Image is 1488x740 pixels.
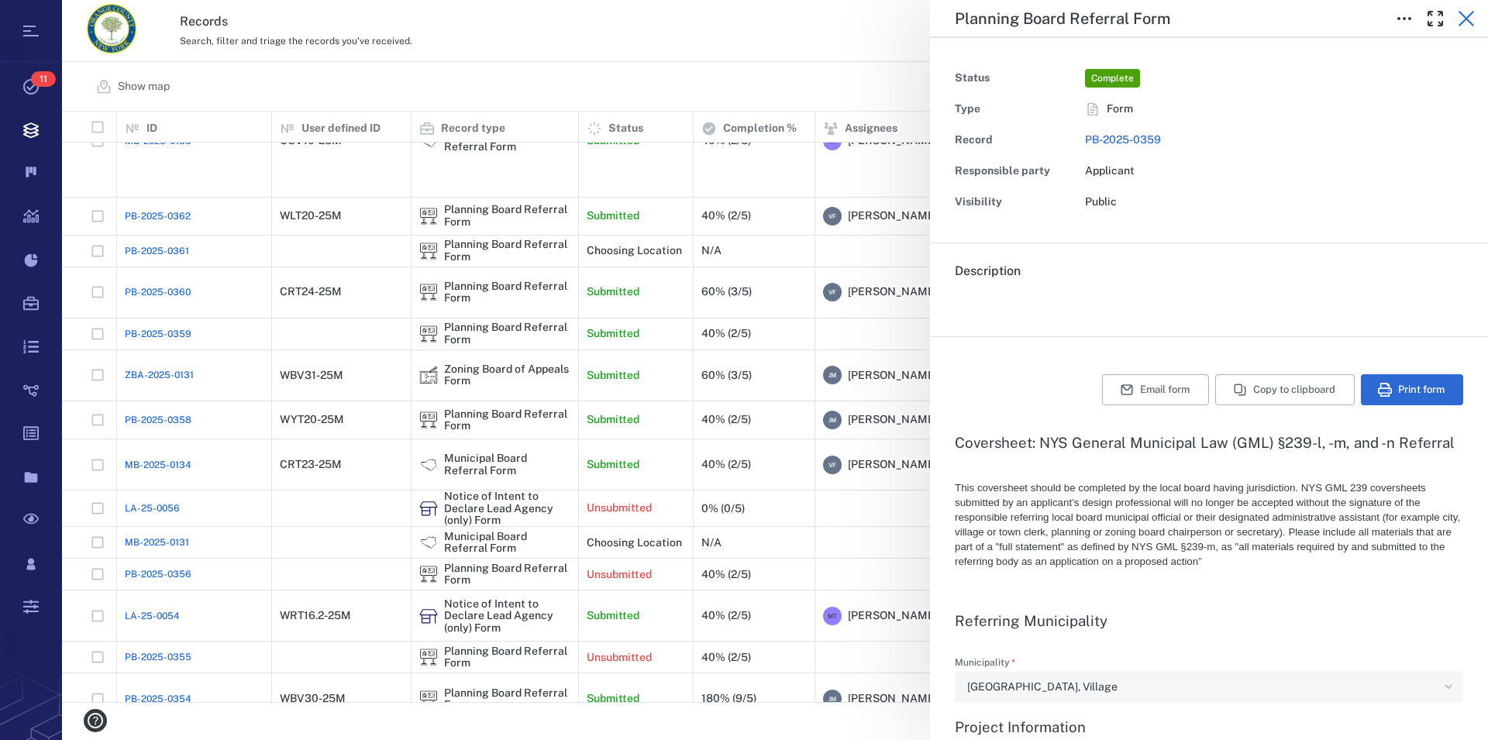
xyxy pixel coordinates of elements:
[1085,164,1135,177] span: Applicant
[955,191,1079,213] div: Visibility
[955,482,1460,567] span: This coversheet should be completed by the local board having jurisdiction. NYS GML 239 covershee...
[1389,3,1420,34] button: Toggle to Edit Boxes
[1420,3,1451,34] button: Toggle Fullscreen
[967,678,1438,696] div: [GEOGRAPHIC_DATA], Village
[1107,102,1133,117] span: Form
[955,98,1079,120] div: Type
[955,658,1463,671] label: Municipality
[35,11,65,25] span: Help
[1451,3,1482,34] button: Close
[955,9,1170,29] h5: Planning Board Referral Form
[1361,374,1463,405] button: Print form
[955,67,1079,89] div: Status
[955,262,1463,281] h6: Description
[955,129,1079,151] div: Record
[955,671,1463,702] div: Municipality
[1085,133,1161,146] a: PB-2025-0359
[955,433,1463,452] h3: Coversheet: NYS General Municipal Law (GML) §239-l, -m, and -n Referral
[31,71,56,87] span: 11
[955,294,958,309] span: .
[1088,72,1137,85] span: Complete
[955,160,1079,182] div: Responsible party
[955,718,1463,736] h3: Project Information
[955,611,1463,630] h3: Referring Municipality
[1085,195,1117,208] span: Public
[12,12,494,26] body: Rich Text Area. Press ALT-0 for help.
[1215,374,1355,405] button: Copy to clipboard
[1102,374,1209,405] button: Email form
